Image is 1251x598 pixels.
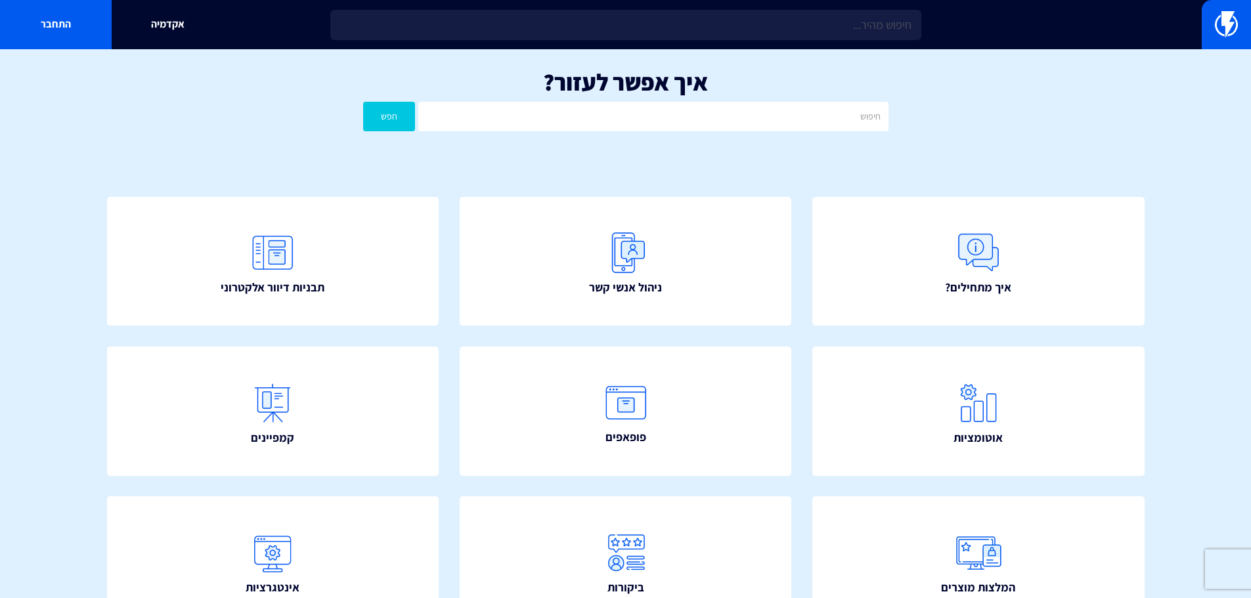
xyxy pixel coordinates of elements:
span: קמפיינים [251,429,294,446]
a: תבניות דיוור אלקטרוני [107,197,439,326]
span: אוטומציות [954,429,1003,446]
h1: איך אפשר לעזור? [20,69,1231,95]
button: חפש [363,102,416,131]
input: חיפוש מהיר... [330,10,921,40]
a: איך מתחילים? [812,197,1145,326]
a: קמפיינים [107,347,439,476]
span: פופאפים [605,429,646,446]
span: אינטגרציות [246,579,299,596]
a: אוטומציות [812,347,1145,476]
span: תבניות דיוור אלקטרוני [221,279,324,296]
input: חיפוש [418,102,888,131]
a: ניהול אנשי קשר [460,197,792,326]
span: ניהול אנשי קשר [589,279,662,296]
span: ביקורות [607,579,644,596]
span: איך מתחילים? [945,279,1011,296]
a: פופאפים [460,347,792,476]
span: המלצות מוצרים [941,579,1015,596]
